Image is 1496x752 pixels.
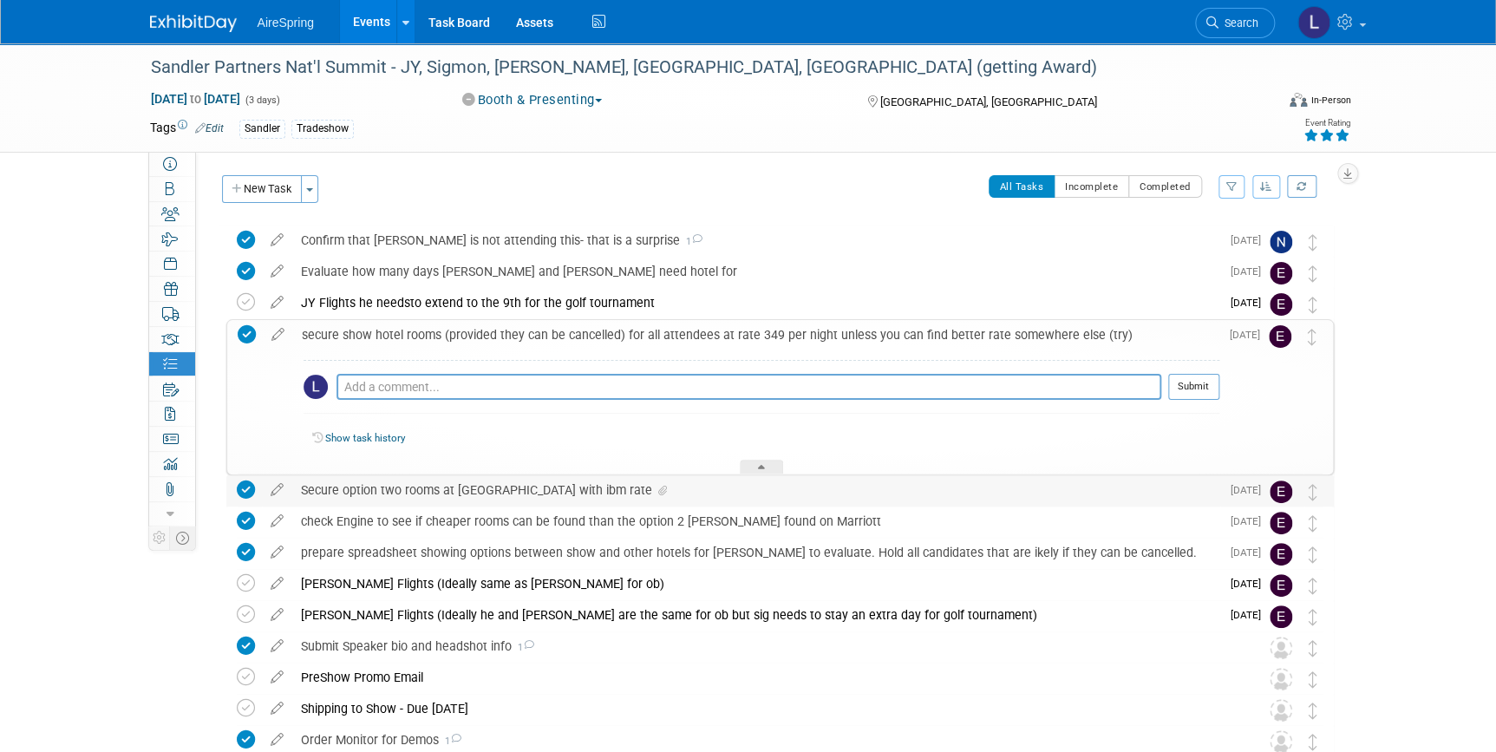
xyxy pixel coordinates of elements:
span: [DATE] [1231,609,1270,621]
a: edit [262,732,292,748]
span: 1 [512,642,534,653]
span: AireSpring [258,16,314,29]
a: Edit [195,122,224,134]
span: [DATE] [1231,484,1270,496]
i: Move task [1309,234,1317,251]
span: [DATE] [1231,234,1270,246]
span: Search [1218,16,1258,29]
div: [PERSON_NAME] Flights (Ideally same as [PERSON_NAME] for ob) [292,569,1220,598]
button: Completed [1128,175,1202,198]
button: New Task [222,175,302,203]
span: (3 days) [244,95,280,106]
i: Move task [1309,297,1317,313]
img: Unassigned [1270,637,1292,659]
i: Move task [1309,515,1317,532]
a: edit [262,545,292,560]
span: [GEOGRAPHIC_DATA], [GEOGRAPHIC_DATA] [880,95,1097,108]
div: Submit Speaker bio and headshot info [292,631,1235,661]
img: erica arjona [1270,543,1292,566]
a: edit [262,513,292,529]
span: [DATE] [1231,265,1270,278]
i: Move task [1309,578,1317,594]
button: Booth & Presenting [456,91,609,109]
img: Lisa Chow [1297,6,1330,39]
i: Move task [1308,329,1316,345]
a: edit [262,232,292,248]
div: Sandler Partners Nat'l Summit - JY, Sigmon, [PERSON_NAME], [GEOGRAPHIC_DATA], [GEOGRAPHIC_DATA] (... [145,52,1249,83]
span: [DATE] [1231,515,1270,527]
a: edit [262,607,292,623]
div: secure show hotel rooms (provided they can be cancelled) for all attendees at rate 349 per night ... [293,320,1219,350]
div: Confirm that [PERSON_NAME] is not attending this- that is a surprise [292,226,1220,255]
span: to [187,92,204,106]
button: Submit [1168,374,1219,400]
div: Event Format [1173,90,1351,116]
span: [DATE] [1230,329,1269,341]
a: edit [263,327,293,343]
td: Tags [150,119,224,139]
td: Personalize Event Tab Strip [149,526,170,549]
a: edit [262,264,292,279]
img: Natalie Pyron [1270,231,1292,253]
a: edit [262,482,292,498]
img: Lisa Chow [304,375,328,399]
img: erica arjona [1270,574,1292,597]
img: Unassigned [1270,668,1292,690]
img: erica arjona [1270,605,1292,628]
td: Toggle Event Tabs [169,526,195,549]
i: Move task [1309,609,1317,625]
a: edit [262,576,292,592]
div: In-Person [1310,94,1350,107]
span: 1 [680,236,702,247]
div: Sandler [239,120,285,138]
a: edit [262,295,292,311]
i: Move task [1309,703,1317,719]
div: [PERSON_NAME] Flights (Ideally he and [PERSON_NAME] are the same for ob but sig needs to stay an ... [292,600,1220,630]
a: Search [1195,8,1275,38]
img: erica arjona [1270,512,1292,534]
span: [DATE] [1231,578,1270,590]
img: erica arjona [1270,293,1292,316]
div: check Engine to see if cheaper rooms can be found than the option 2 [PERSON_NAME] found on Marriott [292,507,1220,536]
a: edit [262,638,292,654]
span: [DATE] [1231,297,1270,309]
div: Evaluate how many days [PERSON_NAME] and [PERSON_NAME] need hotel for [292,257,1220,286]
img: Format-Inperson.png [1290,93,1307,107]
img: erica arjona [1269,325,1291,348]
i: Move task [1309,546,1317,563]
i: Move task [1309,265,1317,282]
a: Show task history [325,432,405,444]
div: Tradeshow [291,120,354,138]
img: erica arjona [1270,262,1292,284]
i: Move task [1309,734,1317,750]
button: All Tasks [989,175,1055,198]
div: JY Flights he needsto extend to the 9th for the golf tournament [292,288,1220,317]
div: Event Rating [1303,119,1349,128]
span: [DATE] [DATE] [150,91,241,107]
a: Refresh [1287,175,1316,198]
div: prepare spreadsheet showing options between show and other hotels for [PERSON_NAME] to evaluate. ... [292,538,1220,567]
a: edit [262,670,292,685]
img: Unassigned [1270,699,1292,722]
div: Shipping to Show - Due [DATE] [292,694,1235,723]
div: PreShow Promo Email [292,663,1235,692]
i: Move task [1309,640,1317,657]
div: Secure option two rooms at [GEOGRAPHIC_DATA] with ibm rate [292,475,1220,505]
span: [DATE] [1231,546,1270,559]
i: Move task [1309,671,1317,688]
i: Move task [1309,484,1317,500]
img: erica arjona [1270,481,1292,503]
span: 1 [439,736,461,747]
button: Incomplete [1054,175,1129,198]
img: ExhibitDay [150,15,237,32]
a: edit [262,701,292,716]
